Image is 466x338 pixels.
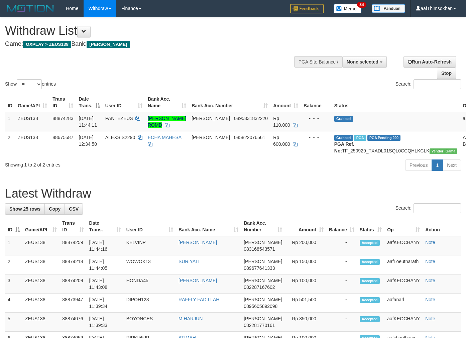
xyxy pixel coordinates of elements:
[430,148,458,154] span: Vendor URL: https://trx31.1velocity.biz
[105,116,133,121] span: PANTEZEUS
[52,116,73,121] span: 88874283
[22,255,60,274] td: ZEUS138
[87,236,124,255] td: [DATE] 11:44:16
[244,297,282,302] span: [PERSON_NAME]
[5,131,15,157] td: 2
[5,313,22,332] td: 5
[192,135,230,140] span: [PERSON_NAME]
[65,203,83,215] a: CSV
[22,294,60,313] td: ZEUS138
[50,93,76,112] th: Trans ID: activate to sort column ascending
[49,206,61,212] span: Copy
[301,93,332,112] th: Balance
[87,274,124,294] td: [DATE] 11:43:08
[285,255,326,274] td: Rp 150,000
[179,259,200,264] a: SURIYATI
[5,217,22,236] th: ID: activate to sort column descending
[342,56,387,68] button: None selected
[124,274,176,294] td: HONDA45
[60,274,86,294] td: 88874209
[384,274,423,294] td: aafKEOCHANY
[347,59,378,65] span: None selected
[5,203,45,215] a: Show 25 rows
[395,79,461,89] label: Search:
[5,255,22,274] td: 2
[334,4,362,13] img: Button%20Memo.svg
[326,294,357,313] td: -
[425,316,435,321] a: Note
[285,217,326,236] th: Amount: activate to sort column ascending
[304,134,329,141] div: - - -
[425,297,435,302] a: Note
[179,240,217,245] a: [PERSON_NAME]
[244,240,282,245] span: [PERSON_NAME]
[384,294,423,313] td: aafanarl
[234,116,268,121] span: Copy 0895331832220 to clipboard
[69,206,79,212] span: CSV
[241,217,285,236] th: Bank Acc. Number: activate to sort column ascending
[87,313,124,332] td: [DATE] 11:39:33
[15,112,50,131] td: ZEUS138
[244,285,275,290] span: Copy 082287167602 to clipboard
[124,255,176,274] td: WOWOK13
[285,274,326,294] td: Rp 100,000
[124,294,176,313] td: DIPOH123
[360,297,380,303] span: Accepted
[22,217,60,236] th: Game/API: activate to sort column ascending
[192,116,230,121] span: [PERSON_NAME]
[124,217,176,236] th: User ID: activate to sort column ascending
[244,316,282,321] span: [PERSON_NAME]
[285,294,326,313] td: Rp 501,500
[423,217,461,236] th: Action
[5,294,22,313] td: 4
[5,274,22,294] td: 3
[273,135,290,147] span: Rp 600.000
[414,79,461,89] input: Search:
[290,4,324,13] img: Feedback.jpg
[244,323,275,328] span: Copy 082281770161 to clipboard
[244,265,275,271] span: Copy 089677641333 to clipboard
[384,255,423,274] td: aafLoeutnarath
[15,93,50,112] th: Game/API: activate to sort column ascending
[425,278,435,283] a: Note
[5,187,461,200] h1: Latest Withdraw
[87,255,124,274] td: [DATE] 11:44:05
[294,56,342,68] div: PGA Site Balance /
[326,274,357,294] td: -
[22,236,60,255] td: ZEUS138
[354,135,366,141] span: Marked by aafpengsreynich
[189,93,270,112] th: Bank Acc. Number: activate to sort column ascending
[334,141,354,153] b: PGA Ref. No:
[5,112,15,131] td: 1
[443,159,461,171] a: Next
[22,313,60,332] td: ZEUS138
[244,246,275,252] span: Copy 083168543571 to clipboard
[17,79,42,89] select: Showentries
[334,116,353,122] span: Grabbed
[384,313,423,332] td: aafKEOCHANY
[52,135,73,140] span: 88675587
[60,217,86,236] th: Trans ID: activate to sort column ascending
[360,259,380,265] span: Accepted
[124,236,176,255] td: KELVINP
[87,217,124,236] th: Date Trans.: activate to sort column ascending
[244,304,277,309] span: Copy 0895605892098 to clipboard
[360,316,380,322] span: Accepted
[23,41,71,48] span: OXPLAY > ZEUS138
[79,135,97,147] span: [DATE] 12:34:50
[360,240,380,246] span: Accepted
[15,131,50,157] td: ZEUS138
[437,68,456,79] a: Stop
[105,135,135,140] span: ALEXSIS2290
[425,259,435,264] a: Note
[334,135,353,141] span: Grabbed
[148,135,181,140] a: ECHA MAHESA
[60,294,86,313] td: 88873947
[5,24,304,37] h1: Withdraw List
[60,236,86,255] td: 88874259
[87,41,130,48] span: [PERSON_NAME]
[326,255,357,274] td: -
[360,278,380,284] span: Accepted
[179,278,217,283] a: [PERSON_NAME]
[176,217,241,236] th: Bank Acc. Name: activate to sort column ascending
